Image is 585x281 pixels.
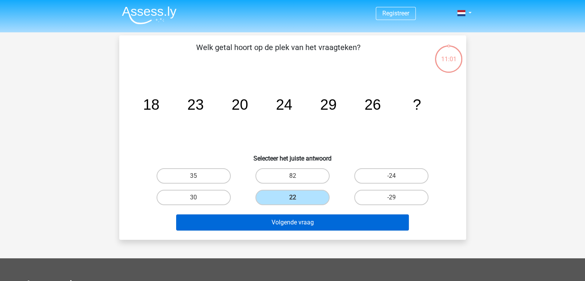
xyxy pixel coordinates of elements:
[132,149,454,162] h6: Selecteer het juiste antwoord
[176,214,409,231] button: Volgende vraag
[276,96,292,113] tspan: 24
[122,6,177,24] img: Assessly
[413,96,421,113] tspan: ?
[354,168,428,184] label: -24
[320,96,337,113] tspan: 29
[232,96,248,113] tspan: 20
[354,190,428,205] label: -29
[157,190,231,205] label: 30
[255,168,330,184] label: 82
[255,190,330,205] label: 22
[434,45,463,64] div: 11:01
[143,96,159,113] tspan: 18
[132,42,425,65] p: Welk getal hoort op de plek van het vraagteken?
[364,96,381,113] tspan: 26
[382,10,409,17] a: Registreer
[157,168,231,184] label: 35
[187,96,204,113] tspan: 23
